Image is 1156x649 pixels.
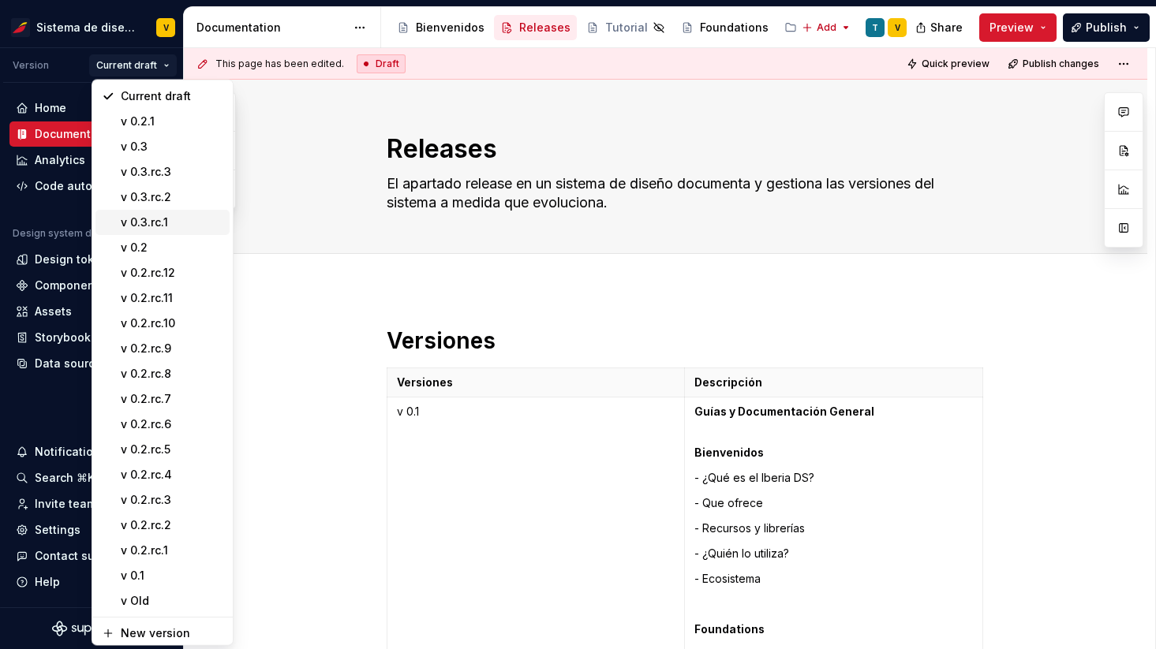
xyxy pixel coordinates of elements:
[121,568,223,584] div: v 0.1
[121,88,223,104] div: Current draft
[121,366,223,382] div: v 0.2.rc.8
[121,214,223,230] div: v 0.3.rc.1
[121,492,223,508] div: v 0.2.rc.3
[121,189,223,205] div: v 0.3.rc.2
[121,290,223,306] div: v 0.2.rc.11
[121,164,223,180] div: v 0.3.rc.3
[121,391,223,407] div: v 0.2.rc.7
[121,625,223,641] div: New version
[121,593,223,609] div: v Old
[121,240,223,255] div: v 0.2
[121,543,223,558] div: v 0.2.rc.1
[121,442,223,457] div: v 0.2.rc.5
[121,114,223,129] div: v 0.2.1
[121,265,223,281] div: v 0.2.rc.12
[121,315,223,331] div: v 0.2.rc.10
[121,416,223,432] div: v 0.2.rc.6
[121,517,223,533] div: v 0.2.rc.2
[121,467,223,483] div: v 0.2.rc.4
[121,341,223,356] div: v 0.2.rc.9
[121,139,223,155] div: v 0.3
